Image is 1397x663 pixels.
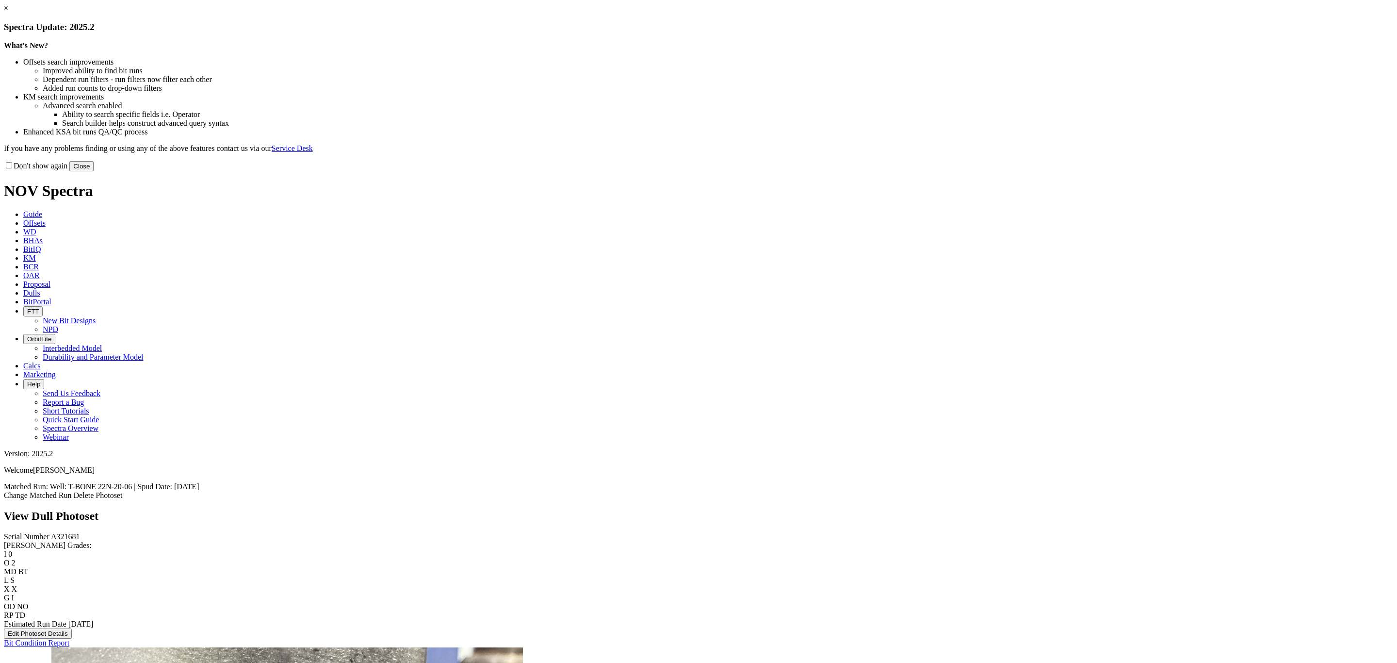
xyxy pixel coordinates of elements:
[43,66,1393,75] li: Improved ability to find bit runs
[23,58,1393,66] li: Offsets search improvements
[23,298,51,306] span: BitPortal
[4,41,48,50] strong: What's New?
[4,559,10,567] label: O
[8,550,12,558] span: 0
[10,576,15,584] span: S
[23,219,46,227] span: Offsets
[27,308,39,315] span: FTT
[23,271,40,280] span: OAR
[43,101,1393,110] li: Advanced search enabled
[4,482,48,491] span: Matched Run:
[23,280,50,288] span: Proposal
[12,559,16,567] span: 2
[23,228,36,236] span: WD
[17,602,28,611] span: NO
[69,161,94,171] button: Close
[43,325,58,333] a: NPD
[4,639,69,647] a: Bit Condition Report
[43,389,100,398] a: Send Us Feedback
[23,289,40,297] span: Dulls
[4,611,13,619] label: RP
[43,424,98,432] a: Spectra Overview
[4,449,1393,458] div: Version: 2025.2
[4,541,1393,550] div: [PERSON_NAME] Grades:
[12,594,14,602] span: I
[43,398,84,406] a: Report a Bug
[4,466,1393,475] p: Welcome
[4,510,1393,523] h2: View Dull Photoset
[4,620,66,628] label: Estimated Run Date
[12,585,17,593] span: X
[23,254,36,262] span: KM
[4,162,67,170] label: Don't show again
[43,353,144,361] a: Durability and Parameter Model
[4,532,49,541] label: Serial Number
[4,22,1393,33] h3: Spectra Update: 2025.2
[43,316,96,325] a: New Bit Designs
[4,144,1393,153] p: If you have any problems finding or using any of the above features contact us via our
[68,620,94,628] span: [DATE]
[4,550,6,558] label: I
[43,344,102,352] a: Interbedded Model
[23,263,39,271] span: BCR
[4,4,8,12] a: ×
[18,567,28,576] span: BT
[43,433,69,441] a: Webinar
[33,466,95,474] span: [PERSON_NAME]
[50,482,199,491] span: Well: T-BONE 22N-20-06 | Spud Date: [DATE]
[74,491,123,499] a: Delete Photoset
[4,491,72,499] a: Change Matched Run
[4,585,10,593] label: X
[62,119,1393,128] li: Search builder helps construct advanced query syntax
[6,162,12,168] input: Don't show again
[23,128,1393,136] li: Enhanced KSA bit runs QA/QC process
[27,335,51,343] span: OrbitLite
[23,370,56,379] span: Marketing
[15,611,25,619] span: TD
[23,93,1393,101] li: KM search improvements
[4,567,16,576] label: MD
[43,75,1393,84] li: Dependent run filters - run filters now filter each other
[4,182,1393,200] h1: NOV Spectra
[43,84,1393,93] li: Added run counts to drop-down filters
[51,532,80,541] span: A321681
[23,210,42,218] span: Guide
[23,245,41,253] span: BitIQ
[23,236,43,245] span: BHAs
[4,602,15,611] label: OD
[272,144,313,152] a: Service Desk
[43,407,89,415] a: Short Tutorials
[43,415,99,424] a: Quick Start Guide
[27,381,40,388] span: Help
[4,576,8,584] label: L
[62,110,1393,119] li: Ability to search specific fields i.e. Operator
[4,629,72,639] button: Edit Photoset Details
[4,594,10,602] label: G
[23,362,41,370] span: Calcs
